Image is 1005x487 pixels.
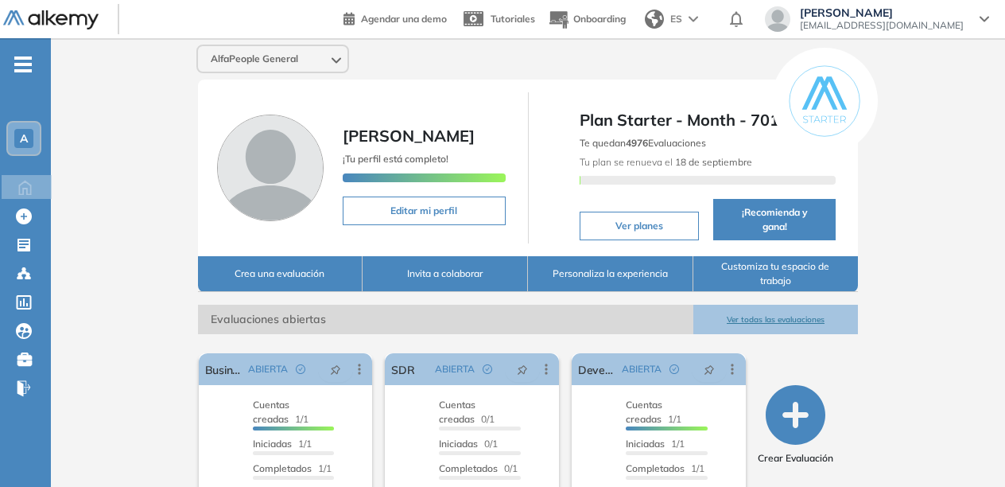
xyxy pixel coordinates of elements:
span: 1/1 [626,399,681,425]
button: pushpin [692,356,727,382]
span: Tutoriales [491,13,535,25]
span: check-circle [669,364,679,374]
button: Crear Evaluación [758,385,833,466]
span: Agendar una demo [361,13,447,25]
button: ¡Recomienda y gana! [713,199,836,240]
img: Foto de perfil [217,115,324,221]
span: Iniciadas [439,438,478,450]
span: 1/1 [253,462,332,474]
button: pushpin [318,356,353,382]
span: [PERSON_NAME] [800,6,964,19]
button: Editar mi perfil [343,197,506,225]
a: SDR [391,353,414,385]
span: [EMAIL_ADDRESS][DOMAIN_NAME] [800,19,964,32]
a: Agendar una demo [343,8,447,27]
img: world [645,10,664,29]
span: ABIERTA [435,362,475,376]
span: Iniciadas [253,438,292,450]
span: Crear Evaluación [758,451,833,466]
span: Evaluaciones abiertas [198,305,693,334]
button: Onboarding [548,2,626,37]
span: 0/1 [439,462,518,474]
img: Logo [3,10,99,30]
button: Personaliza la experiencia [528,256,693,292]
span: 0/1 [439,399,495,425]
span: [PERSON_NAME] [343,126,475,146]
span: ABIERTA [622,362,662,376]
span: 1/1 [626,438,685,450]
button: Ver planes [580,212,700,240]
span: check-circle [296,364,305,374]
b: 18 de septiembre [673,156,752,168]
i: - [14,63,32,66]
a: Developer FO [578,353,615,385]
span: ¡Tu perfil está completo! [343,153,448,165]
button: pushpin [505,356,540,382]
span: 1/1 [626,462,704,474]
span: Onboarding [573,13,626,25]
span: 1/1 [253,438,312,450]
button: Crea una evaluación [198,256,363,292]
span: pushpin [517,363,528,376]
span: Completados [253,462,312,474]
span: AlfaPeople General [211,53,298,65]
span: Cuentas creadas [439,399,475,425]
span: pushpin [704,363,715,376]
span: A [20,132,28,145]
span: Completados [626,462,685,474]
span: Te quedan Evaluaciones [580,137,706,149]
button: Ver todas las evaluaciones [693,305,859,334]
b: 4976 [626,137,648,149]
a: Business Development Specialist [205,353,243,385]
img: arrow [689,16,698,22]
span: pushpin [330,363,341,376]
span: Tu plan se renueva el [580,156,752,168]
span: Cuentas creadas [253,399,289,425]
span: ES [670,12,682,26]
button: Invita a colaborar [363,256,528,292]
span: Plan Starter - Month - 701 a 1000 [580,108,836,132]
span: Cuentas creadas [626,399,662,425]
span: Completados [439,462,498,474]
span: 0/1 [439,438,498,450]
span: 1/1 [253,399,308,425]
button: Customiza tu espacio de trabajo [693,256,859,292]
span: Iniciadas [626,438,665,450]
span: ABIERTA [248,362,288,376]
span: check-circle [483,364,492,374]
